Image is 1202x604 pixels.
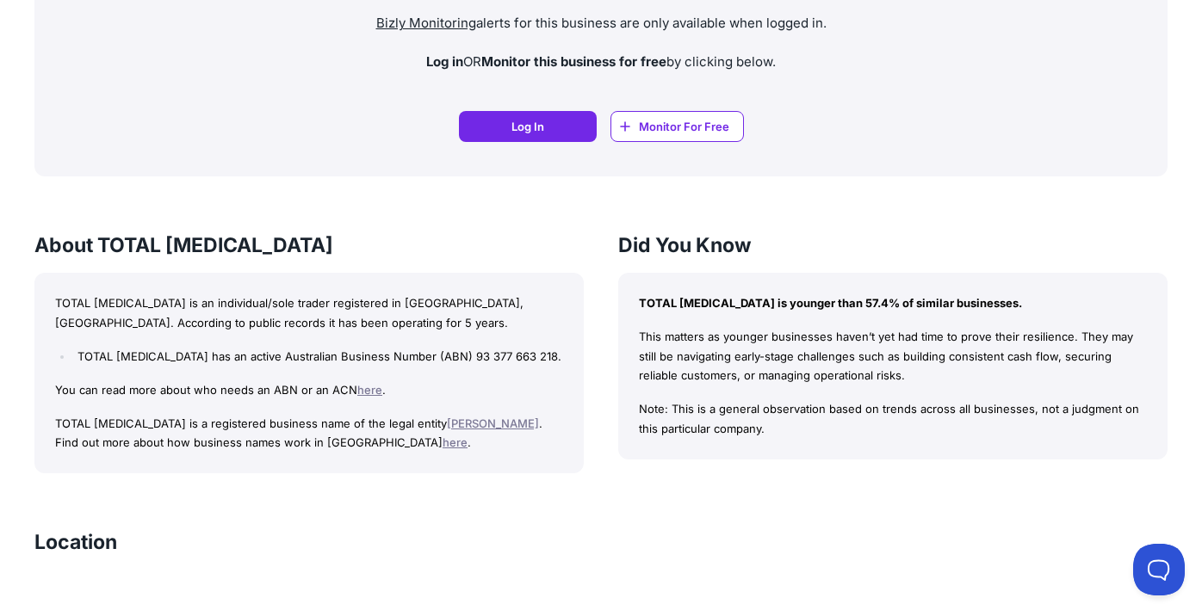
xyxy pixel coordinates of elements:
a: [PERSON_NAME] [447,416,539,430]
a: here [357,383,382,397]
a: Monitor For Free [610,111,744,142]
strong: Monitor this business for free [481,53,666,70]
p: alerts for this business are only available when logged in. [48,14,1154,34]
a: Bizly Monitoring [376,15,476,31]
p: TOTAL [MEDICAL_DATA] is younger than 57.4% of similar businesses. [639,293,1147,313]
p: TOTAL [MEDICAL_DATA] is a registered business name of the legal entity . Find out more about how ... [55,414,563,453]
h3: Did You Know [618,231,1168,259]
a: Log In [459,111,597,142]
p: OR by clicking below. [48,52,1154,72]
strong: Log in [426,53,463,70]
h3: About TOTAL [MEDICAL_DATA] [34,231,584,259]
span: Log In [511,118,544,135]
p: This matters as younger businesses haven’t yet had time to prove their resilience. They may still... [639,327,1147,385]
p: Note: This is a general observation based on trends across all businesses, not a judgment on this... [639,399,1147,439]
a: here [443,435,468,449]
iframe: Toggle Customer Support [1133,544,1185,595]
span: Monitor For Free [639,118,729,135]
li: TOTAL [MEDICAL_DATA] has an active Australian Business Number (ABN) 93 377 663 218. [73,347,563,367]
p: You can read more about who needs an ABN or an ACN . [55,380,563,400]
p: TOTAL [MEDICAL_DATA] is an individual/sole trader registered in [GEOGRAPHIC_DATA], [GEOGRAPHIC_DA... [55,293,563,333]
h3: Location [34,528,117,556]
